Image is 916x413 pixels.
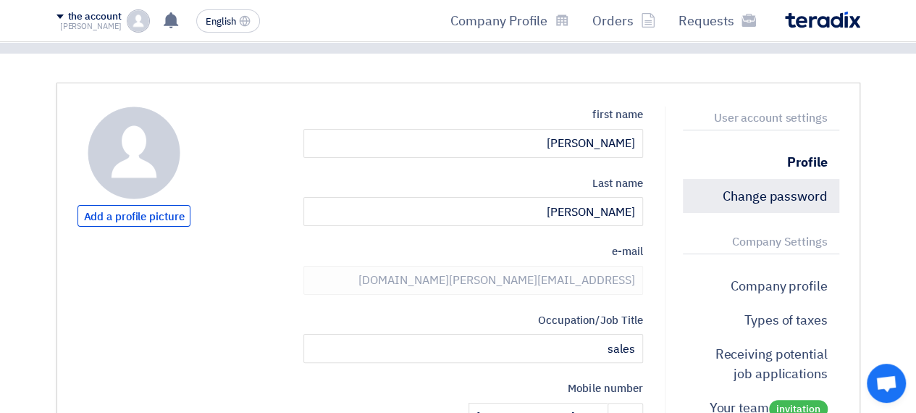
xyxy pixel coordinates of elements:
div: Open chat [867,364,906,403]
font: Receiving potential job applications [715,344,827,383]
font: the account [68,9,122,24]
font: Company profile [731,276,828,296]
img: Teradix logo [785,12,860,28]
font: English [206,14,236,28]
font: Company Settings [732,233,827,251]
button: English [196,9,260,33]
font: e-mail [612,243,643,259]
font: User account settings [714,109,828,127]
font: Mobile number [568,380,643,396]
font: Add a profile picture [84,209,185,225]
font: [PERSON_NAME] [60,20,122,33]
font: Company Profile [450,11,547,30]
img: profile_test.png [127,9,150,33]
font: Change password [723,186,828,206]
font: Types of taxes [744,310,828,330]
font: Orders [592,11,634,30]
font: Last name [592,175,643,191]
input: Enter your profession here [303,334,643,363]
font: first name [592,107,643,122]
input: Enter your email [303,266,643,295]
font: Occupation/Job Title [538,312,644,328]
font: Profile [787,152,827,172]
a: Requests [667,4,768,38]
a: Orders [581,4,667,38]
input: Enter your first name [303,129,643,158]
font: Requests [678,11,734,30]
input: Enter your last name here [303,197,643,226]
